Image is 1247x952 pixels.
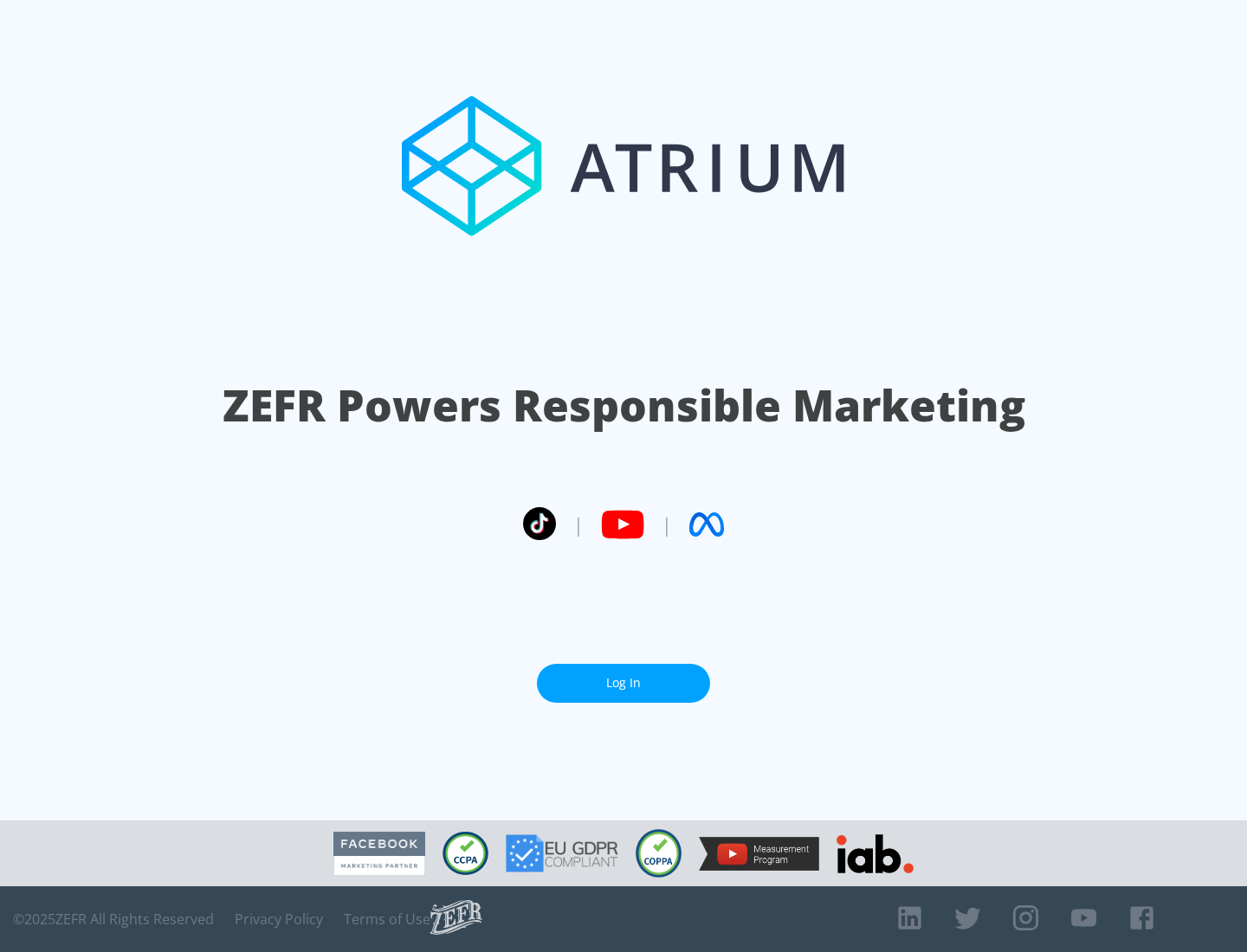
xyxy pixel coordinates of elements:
img: COPPA Compliant [636,829,682,878]
img: YouTube Measurement Program [699,837,819,871]
img: Facebook Marketing Partner [333,832,425,876]
img: GDPR Compliant [506,834,618,872]
img: IAB [837,834,914,873]
span: © 2025 ZEFR All Rights Reserved [13,910,214,928]
span: | [573,511,584,537]
a: Privacy Policy [235,910,323,928]
span: | [662,511,672,537]
a: Terms of Use [344,910,430,928]
h1: ZEFR Powers Responsible Marketing [223,376,1025,435]
img: CCPA Compliant [443,832,488,875]
a: Log In [537,664,710,703]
